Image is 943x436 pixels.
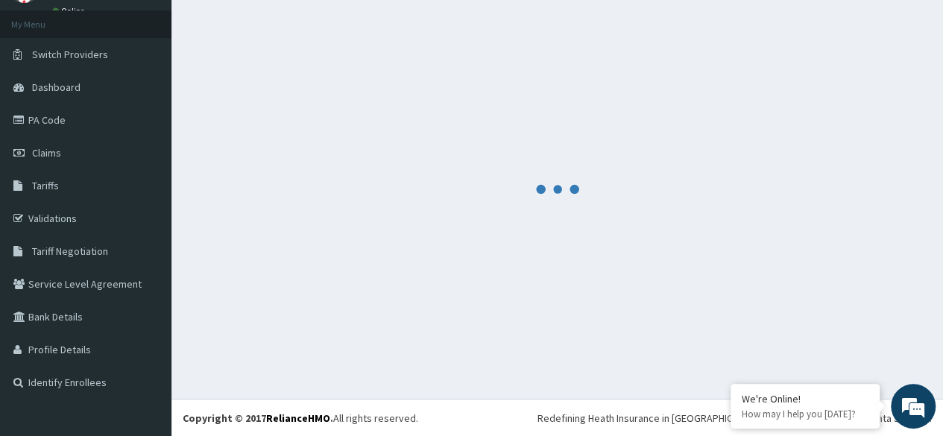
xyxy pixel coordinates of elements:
[266,411,330,425] a: RelianceHMO
[32,48,108,61] span: Switch Providers
[535,167,580,212] svg: audio-loading
[86,126,206,277] span: We're online!
[32,80,81,94] span: Dashboard
[742,408,868,420] p: How may I help you today?
[78,83,250,103] div: Chat with us now
[7,283,284,335] textarea: Type your message and hit 'Enter'
[183,411,333,425] strong: Copyright © 2017 .
[537,411,932,426] div: Redefining Heath Insurance in [GEOGRAPHIC_DATA] using Telemedicine and Data Science!
[742,392,868,405] div: We're Online!
[32,146,61,159] span: Claims
[32,179,59,192] span: Tariffs
[32,244,108,258] span: Tariff Negotiation
[28,75,60,112] img: d_794563401_company_1708531726252_794563401
[245,7,280,43] div: Minimize live chat window
[52,6,88,16] a: Online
